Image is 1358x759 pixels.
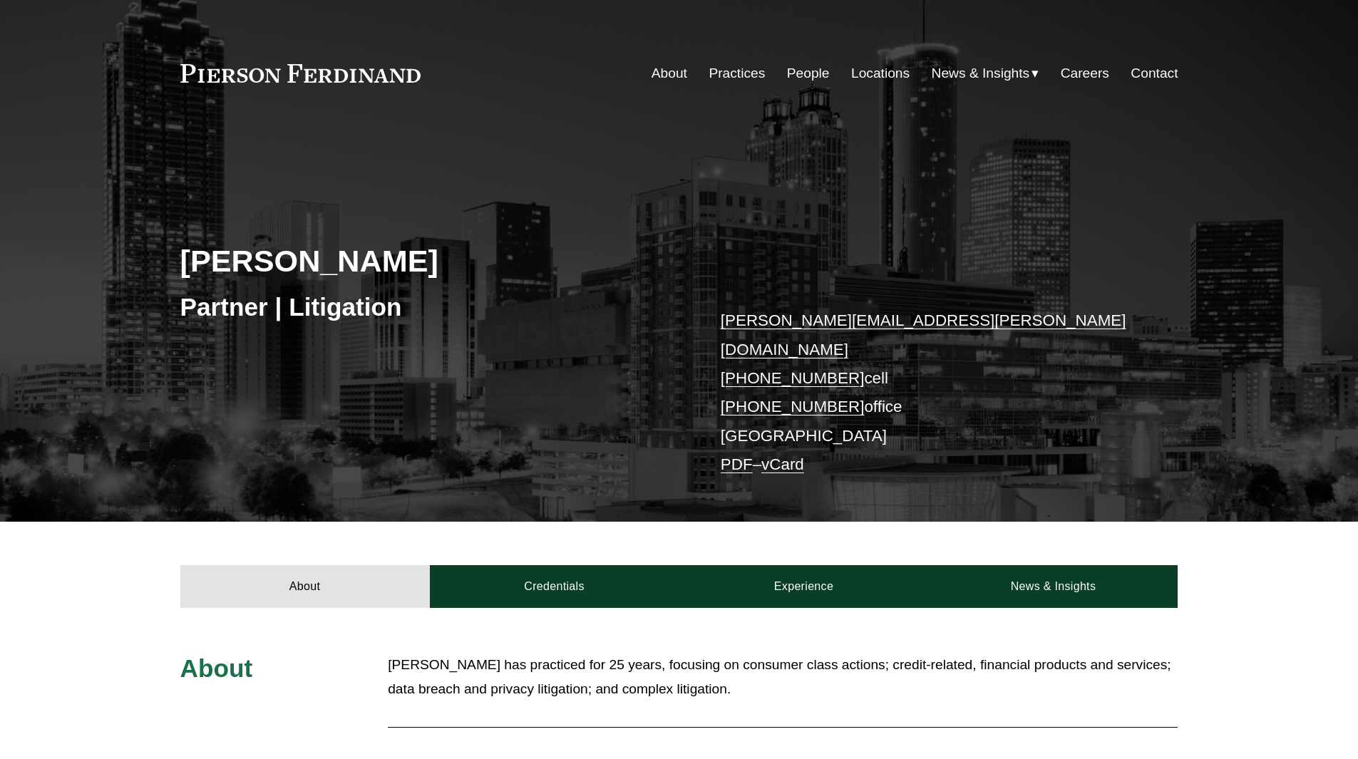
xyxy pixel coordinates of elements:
a: PDF [721,455,753,473]
h2: [PERSON_NAME] [180,242,679,279]
h3: Partner | Litigation [180,291,679,323]
a: About [180,565,430,608]
span: About [180,654,253,682]
a: About [652,60,687,87]
a: News & Insights [928,565,1178,608]
a: vCard [761,455,804,473]
a: folder dropdown [932,60,1039,87]
a: Experience [679,565,929,608]
a: [PHONE_NUMBER] [721,398,865,415]
p: cell office [GEOGRAPHIC_DATA] – [721,306,1136,479]
a: Credentials [430,565,679,608]
a: Contact [1131,60,1178,87]
a: [PHONE_NUMBER] [721,369,865,387]
a: Careers [1061,60,1109,87]
span: News & Insights [932,61,1030,86]
a: Locations [851,60,910,87]
a: Practices [709,60,765,87]
a: [PERSON_NAME][EMAIL_ADDRESS][PERSON_NAME][DOMAIN_NAME] [721,311,1126,358]
a: People [787,60,830,87]
p: [PERSON_NAME] has practiced for 25 years, focusing on consumer class actions; credit-related, fin... [388,653,1178,702]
